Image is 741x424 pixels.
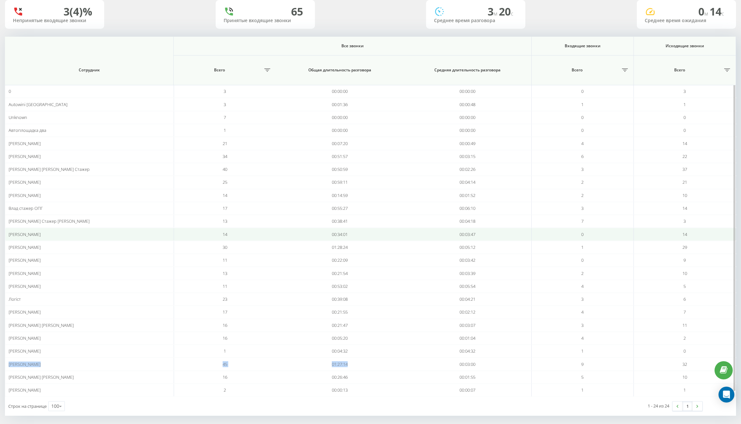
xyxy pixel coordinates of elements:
[276,306,404,319] td: 00:21:55
[581,257,584,263] span: 0
[682,166,687,172] span: 37
[224,88,226,94] span: 3
[404,150,531,163] td: 00:03:15
[64,5,92,18] div: 3 (4)%
[404,215,531,228] td: 00:04:18
[276,280,404,293] td: 00:53:02
[404,358,531,370] td: 00:03:00
[683,296,686,302] span: 6
[682,244,687,250] span: 29
[682,179,687,185] span: 21
[9,218,90,224] span: [PERSON_NAME] Стажер [PERSON_NAME]
[276,371,404,384] td: 00:26:46
[224,387,226,393] span: 2
[223,244,227,250] span: 30
[683,101,686,107] span: 1
[276,332,404,345] td: 00:05:20
[276,345,404,358] td: 00:04:32
[223,192,227,198] span: 14
[535,67,620,73] span: Всего
[404,176,531,189] td: 00:04:14
[648,403,669,409] div: 1 - 24 из 24
[276,137,404,150] td: 00:07:20
[276,254,404,267] td: 00:22:09
[223,218,227,224] span: 13
[581,179,584,185] span: 2
[291,5,303,18] div: 65
[224,18,307,23] div: Принятые входящие звонки
[9,101,67,107] span: Autowini [GEOGRAPHIC_DATA]
[404,280,531,293] td: 00:05:54
[581,361,584,367] span: 9
[682,402,692,411] a: 1
[581,322,584,328] span: 3
[404,111,531,124] td: 00:00:00
[637,67,722,73] span: Всего
[704,10,710,17] span: м
[682,153,687,159] span: 22
[683,257,686,263] span: 9
[404,163,531,176] td: 00:02:26
[276,189,404,202] td: 00:14:59
[223,166,227,172] span: 40
[404,98,531,111] td: 00:00:48
[404,85,531,98] td: 00:00:00
[13,18,96,23] div: Непринятые входящие звонки
[223,361,227,367] span: 45
[488,4,499,19] span: 3
[682,322,687,328] span: 11
[276,150,404,163] td: 00:51:57
[682,374,687,380] span: 10
[404,293,531,306] td: 00:04:21
[276,241,404,254] td: 01:28:24
[223,205,227,211] span: 17
[404,124,531,137] td: 00:00:00
[581,114,584,120] span: 0
[683,218,686,224] span: 3
[404,345,531,358] td: 00:04:32
[9,257,41,263] span: [PERSON_NAME]
[581,88,584,94] span: 0
[642,43,727,49] span: Исходящие звонки
[581,283,584,289] span: 4
[682,192,687,198] span: 10
[223,322,227,328] span: 16
[404,332,531,345] td: 00:01:04
[683,309,686,315] span: 7
[581,270,584,276] span: 2
[223,140,227,146] span: 21
[581,166,584,172] span: 3
[682,270,687,276] span: 10
[223,283,227,289] span: 11
[404,319,531,332] td: 00:03:07
[581,153,584,159] span: 6
[223,296,227,302] span: 23
[581,218,584,224] span: 7
[683,127,686,133] span: 0
[698,4,710,19] span: 0
[223,335,227,341] span: 16
[9,88,11,94] span: 0
[223,231,227,237] span: 14
[581,387,584,393] span: 1
[9,374,74,380] span: [PERSON_NAME] [PERSON_NAME]
[404,137,531,150] td: 00:00:49
[223,179,227,185] span: 25
[404,189,531,202] td: 00:01:52
[224,348,226,354] span: 1
[581,335,584,341] span: 4
[404,267,531,280] td: 00:03:39
[276,85,404,98] td: 00:00:00
[404,254,531,267] td: 00:03:42
[9,283,41,289] span: [PERSON_NAME]
[9,127,46,133] span: Автоплощадка два
[285,67,394,73] span: Общая длительность разговора
[9,361,41,367] span: [PERSON_NAME]
[540,43,625,49] span: Входящие звонки
[710,4,724,19] span: 14
[51,403,59,409] div: 100
[413,67,522,73] span: Средняя длительность разговора
[683,348,686,354] span: 0
[9,179,41,185] span: [PERSON_NAME]
[9,296,21,302] span: Логіст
